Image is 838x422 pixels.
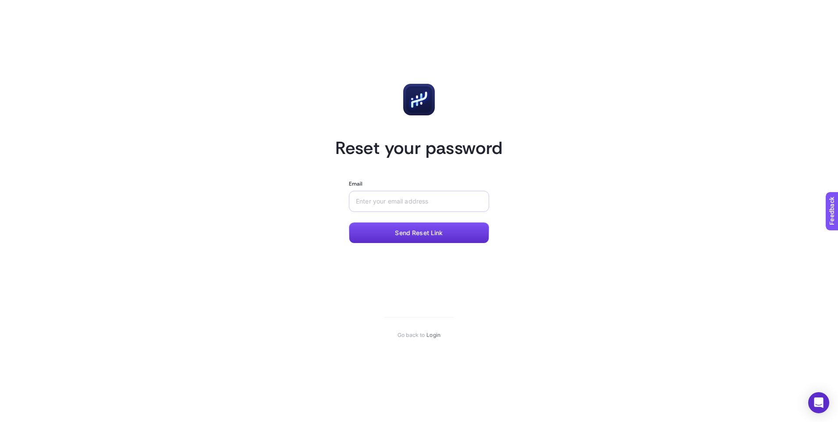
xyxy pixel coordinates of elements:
[349,180,363,187] label: Email
[335,136,503,159] h1: Reset your password
[398,332,425,339] span: Go back to
[395,229,443,236] span: Send Reset Link
[426,332,440,339] a: Login
[808,392,829,413] div: Open Intercom Messenger
[349,222,489,243] button: Send Reset Link
[356,198,482,205] input: Enter your email address
[5,3,33,10] span: Feedback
